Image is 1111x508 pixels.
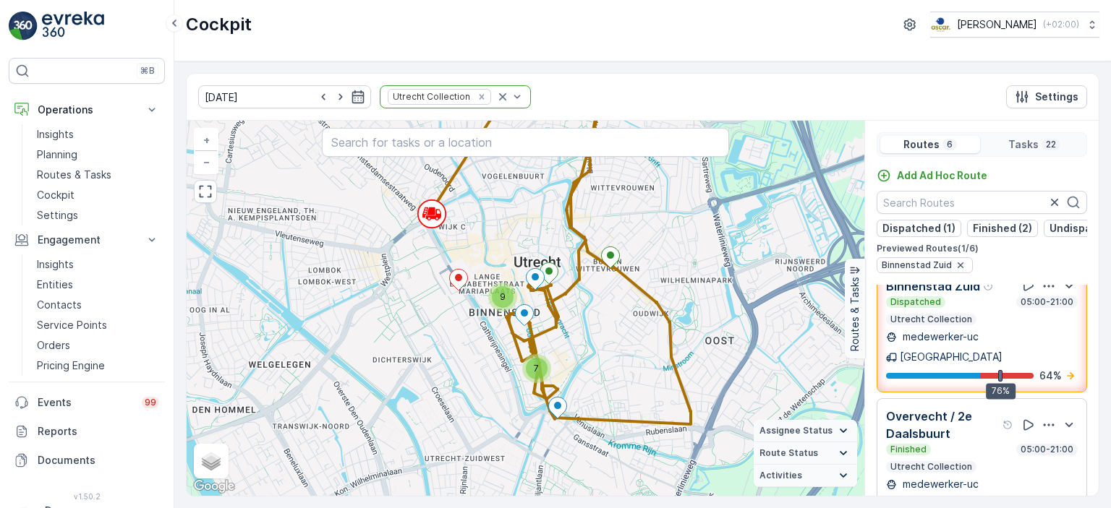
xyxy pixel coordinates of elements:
button: Engagement [9,225,165,254]
span: 9 [500,291,506,302]
p: 05:00-21:00 [1019,296,1075,308]
button: Dispatched (1) [877,220,961,237]
a: Settings [31,205,165,225]
img: Google [190,477,238,496]
a: Insights [31,254,165,275]
a: Documents [9,446,165,475]
span: − [203,155,210,168]
p: 6 [945,139,954,150]
div: Help Tooltip Icon [1003,419,1014,431]
span: Binnenstad Zuid [882,259,952,271]
a: Open this area in Google Maps (opens a new window) [190,477,238,496]
input: dd/mm/yyyy [198,85,371,108]
p: Orders [37,338,70,353]
span: Assignee Status [759,425,833,436]
p: 05:00-21:00 [1019,444,1075,455]
summary: Assignee Status [754,420,857,442]
p: medewerker-uc [900,330,979,344]
input: Search Routes [877,191,1087,214]
p: [GEOGRAPHIC_DATA] [900,350,1003,364]
a: Entities [31,275,165,295]
p: Routes [903,137,940,152]
button: [PERSON_NAME](+02:00) [930,12,1099,38]
a: Reports [9,417,165,446]
a: Planning [31,145,165,165]
p: Cockpit [37,188,75,202]
p: Insights [37,127,74,142]
a: Add Ad Hoc Route [877,168,987,183]
button: Finished (2) [967,220,1038,237]
a: Insights [31,124,165,145]
span: Activities [759,470,802,481]
div: 7 [522,354,551,383]
button: Settings [1006,85,1087,108]
p: Documents [38,453,159,468]
p: Operations [38,103,136,117]
p: Routes & Tasks [848,277,862,351]
a: Service Points [31,315,165,335]
p: Settings [1035,90,1078,104]
img: logo_light-DOdMpM7g.png [42,12,104,40]
p: Add Ad Hoc Route [897,168,987,183]
a: Orders [31,335,165,356]
p: Utrecht Collection [889,314,974,325]
span: v 1.50.2 [9,492,165,501]
a: Events99 [9,388,165,417]
p: ⌘B [140,65,155,77]
p: 64 % [1039,369,1062,383]
p: Finished (2) [973,221,1032,236]
p: 99 [145,397,156,408]
span: Route Status [759,447,818,459]
a: Contacts [31,295,165,315]
img: basis-logo_rgb2x.png [930,17,951,33]
p: Entities [37,277,73,292]
div: 9 [488,283,517,311]
p: Tasks [1008,137,1039,152]
p: Planning [37,147,77,162]
a: Zoom In [195,129,217,151]
summary: Route Status [754,442,857,465]
p: Cockpit [186,13,252,36]
div: 76% [986,383,1016,399]
a: Cockpit [31,185,165,205]
p: Events [38,395,133,410]
p: Utrecht Collection [889,461,974,473]
p: Reports [38,424,159,439]
p: Contacts [37,298,82,312]
span: 7 [534,363,539,374]
div: Help Tooltip Icon [983,280,995,292]
p: Dispatched [889,296,942,308]
input: Search for tasks or a location [322,128,728,157]
p: Routes & Tasks [37,168,111,182]
summary: Activities [754,465,857,487]
p: 22 [1044,139,1057,150]
a: Zoom Out [195,151,217,173]
div: Remove Utrecht Collection [474,91,490,103]
a: Pricing Engine [31,356,165,376]
img: logo [9,12,38,40]
div: Utrecht Collection [388,90,472,103]
p: Previewed Routes ( 1 / 6 ) [877,243,1087,254]
p: [PERSON_NAME] [957,17,1037,32]
p: Dispatched (1) [882,221,955,236]
p: Service Points [37,318,107,332]
p: ( +02:00 ) [1043,19,1079,30]
p: Engagement [38,233,136,247]
p: Insights [37,257,74,272]
p: Pricing Engine [37,358,105,373]
a: Routes & Tasks [31,165,165,185]
p: Finished [889,444,928,455]
span: + [203,134,210,146]
p: medewerker-uc [900,477,979,491]
p: Overvecht / 2e Daalsbuurt [886,408,1000,442]
p: Settings [37,208,78,223]
button: Operations [9,95,165,124]
a: Layers [195,445,227,477]
p: Binnenstad Zuid [886,277,980,295]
